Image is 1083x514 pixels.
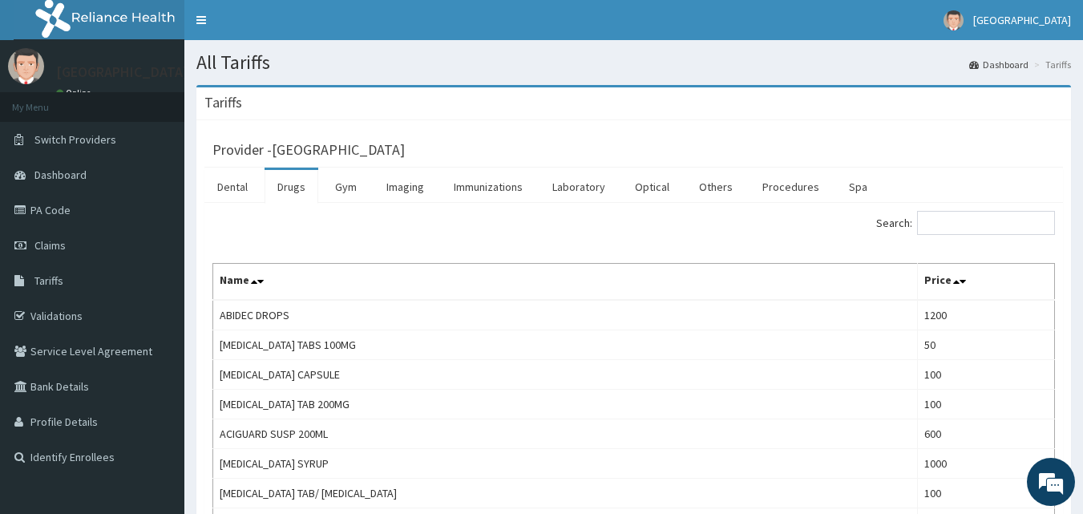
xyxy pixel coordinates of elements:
td: [MEDICAL_DATA] CAPSULE [213,360,918,390]
td: 1000 [917,449,1054,479]
td: 100 [917,360,1054,390]
label: Search: [876,211,1055,235]
a: Procedures [750,170,832,204]
td: [MEDICAL_DATA] TABS 100MG [213,330,918,360]
h3: Provider - [GEOGRAPHIC_DATA] [212,143,405,157]
span: Dashboard [34,168,87,182]
span: Switch Providers [34,132,116,147]
td: ACIGUARD SUSP 200ML [213,419,918,449]
td: 50 [917,330,1054,360]
span: [GEOGRAPHIC_DATA] [973,13,1071,27]
td: 600 [917,419,1054,449]
a: Dental [204,170,261,204]
a: Spa [836,170,880,204]
td: 100 [917,479,1054,508]
a: Others [686,170,746,204]
span: Claims [34,238,66,253]
input: Search: [917,211,1055,235]
a: Laboratory [539,170,618,204]
th: Name [213,264,918,301]
td: [MEDICAL_DATA] TAB 200MG [213,390,918,419]
p: [GEOGRAPHIC_DATA] [56,65,188,79]
h3: Tariffs [204,95,242,110]
img: User Image [944,10,964,30]
img: User Image [8,48,44,84]
a: Imaging [374,170,437,204]
td: 1200 [917,300,1054,330]
a: Dashboard [969,58,1028,71]
li: Tariffs [1030,58,1071,71]
h1: All Tariffs [196,52,1071,73]
td: ABIDEC DROPS [213,300,918,330]
a: Drugs [265,170,318,204]
a: Online [56,87,95,99]
a: Optical [622,170,682,204]
td: [MEDICAL_DATA] TAB/ [MEDICAL_DATA] [213,479,918,508]
span: Tariffs [34,273,63,288]
td: [MEDICAL_DATA] SYRUP [213,449,918,479]
a: Immunizations [441,170,535,204]
a: Gym [322,170,370,204]
th: Price [917,264,1054,301]
td: 100 [917,390,1054,419]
